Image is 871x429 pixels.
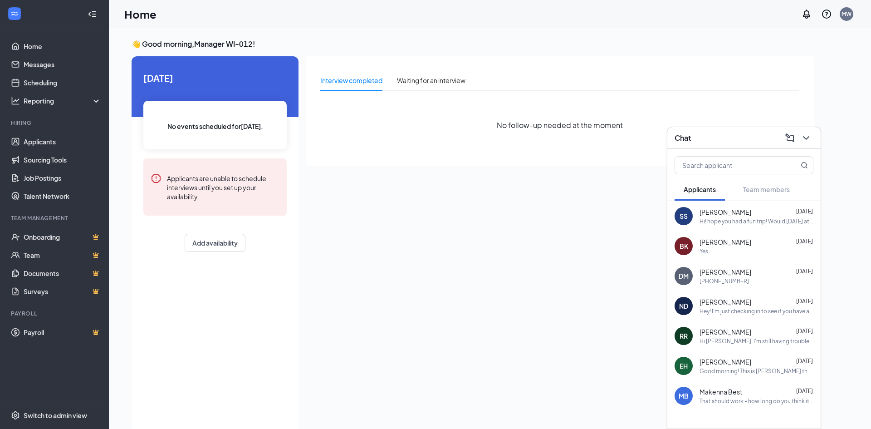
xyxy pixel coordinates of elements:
[167,173,279,201] div: Applicants are unable to schedule interviews until you set up your availability.
[700,297,751,306] span: [PERSON_NAME]
[799,131,813,145] button: ChevronDown
[700,237,751,247] span: [PERSON_NAME]
[680,331,688,340] div: RR
[24,228,101,246] a: OnboardingCrown
[397,75,465,85] div: Waiting for an interview
[132,39,814,49] h3: 👋 Good morning, Manager WI-012 !
[801,133,812,143] svg: ChevronDown
[675,133,691,143] h3: Chat
[167,121,263,131] span: No events scheduled for [DATE] .
[700,247,708,255] div: Yes
[24,323,101,341] a: PayrollCrown
[700,397,813,405] div: That should work - how long do you think it will take? I have an appointment at 11am near [GEOGRA...
[124,6,157,22] h1: Home
[796,388,813,394] span: [DATE]
[151,173,161,184] svg: Error
[88,10,97,19] svg: Collapse
[796,358,813,365] span: [DATE]
[801,9,812,20] svg: Notifications
[680,212,688,221] div: SS
[11,214,99,222] div: Team Management
[796,238,813,245] span: [DATE]
[24,74,101,92] a: Scheduling
[700,267,751,276] span: [PERSON_NAME]
[11,96,20,105] svg: Analysis
[24,151,101,169] a: Sourcing Tools
[700,207,751,217] span: [PERSON_NAME]
[796,268,813,275] span: [DATE]
[700,277,749,285] div: [PHONE_NUMBER]
[700,367,813,375] div: Good morning! This is [PERSON_NAME] the General Manager from Tropical Smoothie in [GEOGRAPHIC_DAT...
[700,217,813,225] div: Hi! hope you had a fun trip! Would [DATE] at 9:30am work well for you?
[700,307,813,315] div: Hey! I'm just checking in to see if you have an idea of when you would like me to come in [DATE]?
[842,10,851,18] div: MW
[801,162,808,169] svg: MagnifyingGlass
[796,298,813,305] span: [DATE]
[24,37,101,55] a: Home
[320,75,382,85] div: Interview completed
[24,133,101,151] a: Applicants
[680,242,688,251] div: BK
[10,9,19,18] svg: WorkstreamLogo
[680,361,688,370] div: EH
[784,133,795,143] svg: ComposeMessage
[700,357,751,366] span: [PERSON_NAME]
[11,310,99,317] div: Payroll
[24,169,101,187] a: Job Postings
[783,131,797,145] button: ComposeMessage
[796,328,813,335] span: [DATE]
[821,9,832,20] svg: QuestionInfo
[185,234,245,252] button: Add availability
[679,391,689,400] div: MB
[24,246,101,264] a: TeamCrown
[679,271,689,281] div: DM
[24,282,101,301] a: SurveysCrown
[24,55,101,74] a: Messages
[24,411,87,420] div: Switch to admin view
[497,119,623,131] span: No follow-up needed at the moment
[700,327,751,336] span: [PERSON_NAME]
[11,119,99,127] div: Hiring
[684,185,716,193] span: Applicants
[675,157,783,174] input: Search applicant
[679,301,688,311] div: ND
[700,387,742,396] span: Makenna Best
[24,96,102,105] div: Reporting
[24,187,101,205] a: Talent Network
[24,264,101,282] a: DocumentsCrown
[143,71,287,85] span: [DATE]
[11,411,20,420] svg: Settings
[700,337,813,345] div: Hi [PERSON_NAME], I'm still having trouble with the emails. None of them have sent. I wonder if y...
[743,185,790,193] span: Team members
[796,208,813,215] span: [DATE]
